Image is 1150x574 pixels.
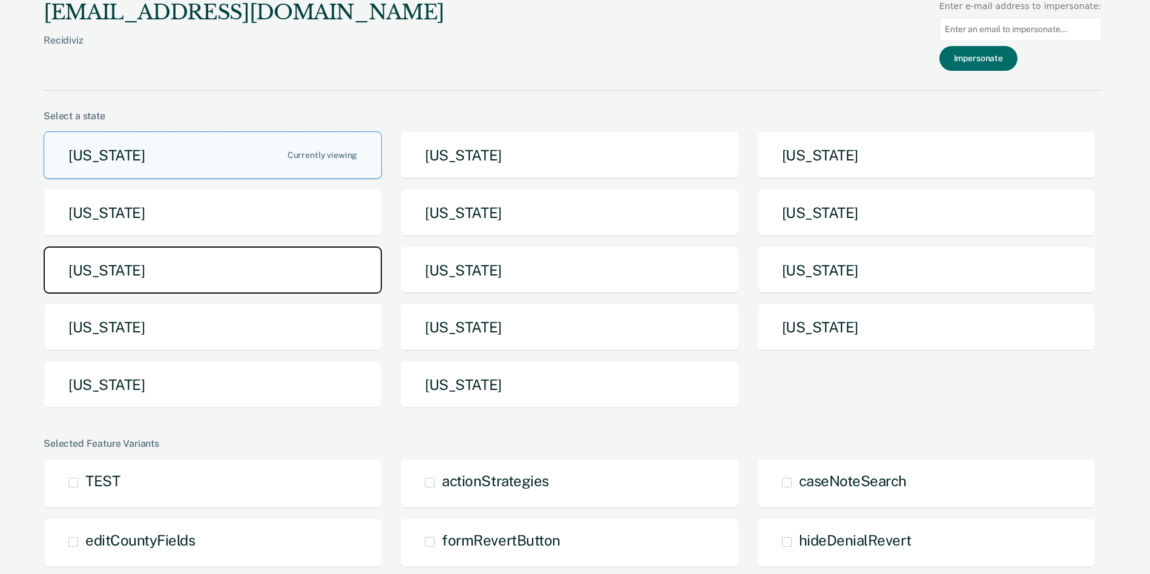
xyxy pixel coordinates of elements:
button: [US_STATE] [757,303,1096,351]
div: Selected Feature Variants [44,438,1102,449]
button: [US_STATE] [400,189,738,237]
div: Recidiviz [44,35,444,65]
button: [US_STATE] [400,303,738,351]
input: Enter an email to impersonate... [939,18,1102,41]
span: hideDenialRevert [799,532,911,549]
div: Select a state [44,110,1102,122]
span: editCountyFields [85,532,195,549]
button: [US_STATE] [400,361,738,409]
button: [US_STATE] [757,189,1096,237]
span: TEST [85,472,120,489]
button: [US_STATE] [400,131,738,179]
button: [US_STATE] [44,303,382,351]
button: [US_STATE] [44,131,382,179]
span: caseNoteSearch [799,472,907,489]
button: [US_STATE] [400,246,738,294]
button: [US_STATE] [44,361,382,409]
button: [US_STATE] [757,246,1096,294]
span: actionStrategies [442,472,548,489]
button: [US_STATE] [44,189,382,237]
button: Impersonate [939,46,1017,71]
button: [US_STATE] [44,246,382,294]
span: formRevertButton [442,532,560,549]
button: [US_STATE] [757,131,1096,179]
